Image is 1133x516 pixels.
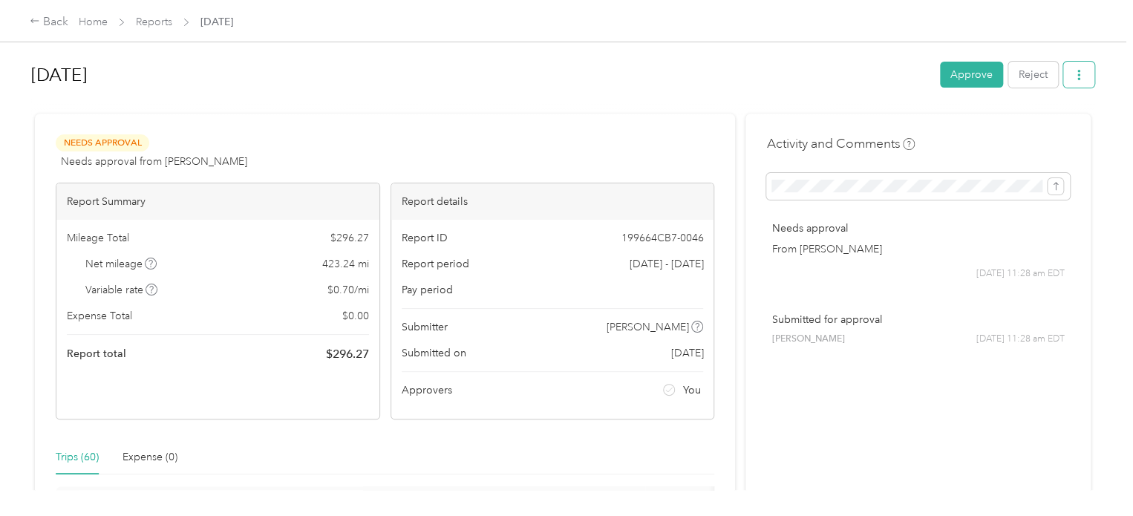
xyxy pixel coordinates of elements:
[123,449,177,466] div: Expense (0)
[391,183,714,220] div: Report details
[402,282,453,298] span: Pay period
[31,57,930,93] h1: Sep 2025
[402,345,466,361] span: Submitted on
[30,13,68,31] div: Back
[771,241,1065,257] p: From [PERSON_NAME]
[85,282,158,298] span: Variable rate
[976,267,1065,281] span: [DATE] 11:28 am EDT
[136,16,172,28] a: Reports
[200,14,233,30] span: [DATE]
[67,346,126,362] span: Report total
[56,183,379,220] div: Report Summary
[342,308,369,324] span: $ 0.00
[402,230,448,246] span: Report ID
[607,319,689,335] span: [PERSON_NAME]
[402,256,469,272] span: Report period
[330,230,369,246] span: $ 296.27
[327,282,369,298] span: $ 0.70 / mi
[61,154,247,169] span: Needs approval from [PERSON_NAME]
[976,333,1065,346] span: [DATE] 11:28 am EDT
[67,230,129,246] span: Mileage Total
[67,308,132,324] span: Expense Total
[402,382,452,398] span: Approvers
[771,333,844,346] span: [PERSON_NAME]
[79,16,108,28] a: Home
[56,449,99,466] div: Trips (60)
[940,62,1003,88] button: Approve
[85,256,157,272] span: Net mileage
[326,345,369,363] span: $ 296.27
[629,256,703,272] span: [DATE] - [DATE]
[670,345,703,361] span: [DATE]
[56,134,149,151] span: Needs Approval
[771,312,1065,327] p: Submitted for approval
[621,230,703,246] span: 199664CB7-0046
[402,319,448,335] span: Submitter
[322,256,369,272] span: 423.24 mi
[683,382,701,398] span: You
[771,221,1065,236] p: Needs approval
[1008,62,1058,88] button: Reject
[1050,433,1133,516] iframe: Everlance-gr Chat Button Frame
[766,134,915,153] h4: Activity and Comments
